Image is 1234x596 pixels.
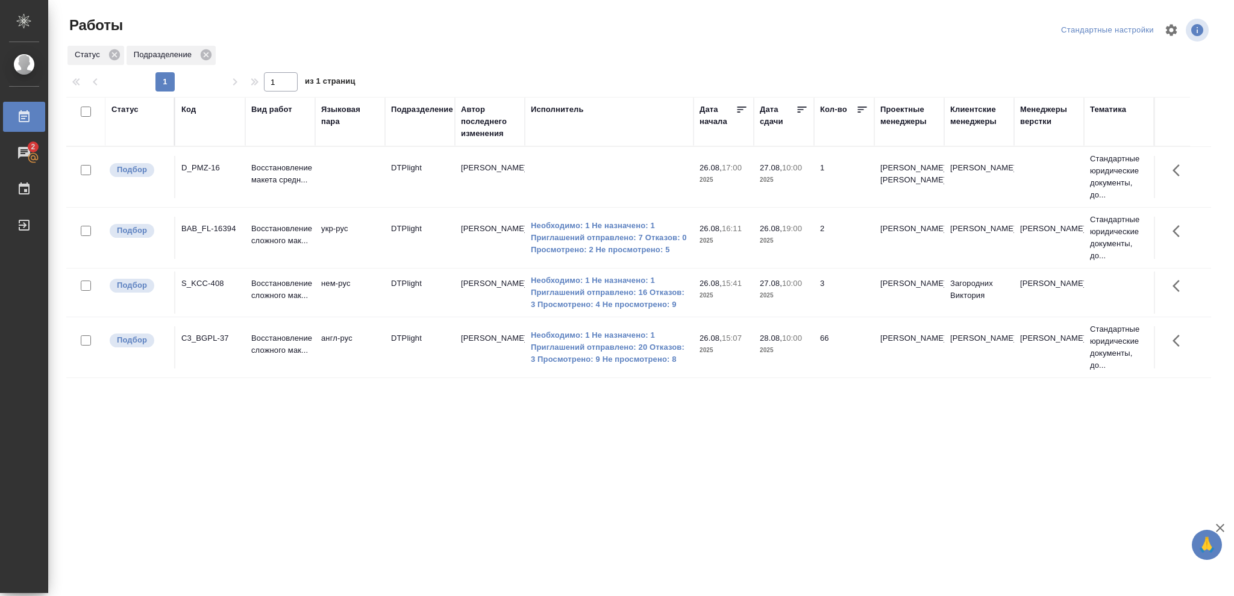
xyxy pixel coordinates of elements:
[700,344,748,356] p: 2025
[531,329,687,365] a: Необходимо: 1 Не назначено: 1 Приглашений отправлено: 20 Отказов: 3 Просмотрено: 9 Не просмотрено: 8
[461,104,519,140] div: Автор последнего изменения
[108,278,168,294] div: Можно подбирать исполнителей
[117,225,147,237] p: Подбор
[1197,532,1217,557] span: 🙏
[760,235,808,247] p: 2025
[880,162,938,186] p: [PERSON_NAME], [PERSON_NAME]
[3,138,45,168] a: 2
[385,272,455,314] td: DTPlight
[181,332,239,344] div: C3_BGPL-37
[874,326,944,368] td: [PERSON_NAME]
[874,217,944,259] td: [PERSON_NAME]
[67,46,124,65] div: Статус
[455,217,525,259] td: [PERSON_NAME]
[722,279,742,288] p: 15:41
[814,156,874,198] td: 1
[108,162,168,178] div: Можно подбирать исполнителей
[814,272,874,314] td: 3
[722,224,742,233] p: 16:11
[1165,156,1194,185] button: Здесь прячутся важные кнопки
[455,326,525,368] td: [PERSON_NAME]
[531,275,687,311] a: Необходимо: 1 Не назначено: 1 Приглашений отправлено: 16 Отказов: 3 Просмотрено: 4 Не просмотрено: 9
[385,326,455,368] td: DTPlight
[108,223,168,239] div: Можно подбирать исполнителей
[181,223,239,235] div: BAB_FL-16394
[251,223,309,247] p: Восстановление сложного мак...
[251,278,309,302] p: Восстановление сложного мак...
[315,217,385,259] td: укр-рус
[760,344,808,356] p: 2025
[700,174,748,186] p: 2025
[1020,332,1078,344] p: [PERSON_NAME]
[782,279,802,288] p: 10:00
[1020,278,1078,290] p: [PERSON_NAME]
[814,217,874,259] td: 2
[782,334,802,343] p: 10:00
[111,104,139,116] div: Статус
[127,46,216,65] div: Подразделение
[134,49,196,61] p: Подразделение
[760,104,796,128] div: Дата сдачи
[108,332,168,349] div: Можно подбирать исполнителей
[820,104,847,116] div: Кол-во
[181,162,239,174] div: D_PMZ-16
[455,272,525,314] td: [PERSON_NAME]
[782,163,802,172] p: 10:00
[814,326,874,368] td: 66
[181,104,196,116] div: Код
[385,156,455,198] td: DTPlight
[75,49,104,61] p: Статус
[944,217,1014,259] td: [PERSON_NAME]
[321,104,379,128] div: Языковая пара
[700,163,722,172] p: 26.08,
[315,272,385,314] td: нем-рус
[117,164,147,176] p: Подбор
[117,334,147,346] p: Подбор
[944,326,1014,368] td: [PERSON_NAME]
[1090,214,1148,262] p: Стандартные юридические документы, до...
[1165,217,1194,246] button: Здесь прячутся важные кнопки
[1020,223,1078,235] p: [PERSON_NAME]
[251,104,292,116] div: Вид работ
[1165,272,1194,300] button: Здесь прячутся важные кнопки
[315,326,385,368] td: англ-рус
[1165,326,1194,355] button: Здесь прячутся важные кнопки
[700,334,722,343] p: 26.08,
[1020,104,1078,128] div: Менеджеры верстки
[1157,16,1186,45] span: Настроить таблицу
[531,104,584,116] div: Исполнитель
[760,224,782,233] p: 26.08,
[117,279,147,291] p: Подбор
[1090,104,1126,116] div: Тематика
[944,272,1014,314] td: Загородних Виктория
[760,174,808,186] p: 2025
[760,290,808,302] p: 2025
[531,220,687,256] a: Необходимо: 1 Не назначено: 1 Приглашений отправлено: 7 Отказов: 0 Просмотрено: 2 Не просмотрено: 5
[1090,153,1148,201] p: Стандартные юридические документы, до...
[874,272,944,314] td: [PERSON_NAME]
[760,279,782,288] p: 27.08,
[455,156,525,198] td: [PERSON_NAME]
[391,104,453,116] div: Подразделение
[251,332,309,356] p: Восстановление сложного мак...
[760,163,782,172] p: 27.08,
[880,104,938,128] div: Проектные менеджеры
[66,16,123,35] span: Работы
[700,104,736,128] div: Дата начала
[251,162,309,186] p: Восстановление макета средн...
[23,141,42,153] span: 2
[385,217,455,259] td: DTPlight
[181,278,239,290] div: S_KCC-408
[944,156,1014,198] td: [PERSON_NAME]
[950,104,1008,128] div: Клиентские менеджеры
[700,279,722,288] p: 26.08,
[722,334,742,343] p: 15:07
[700,235,748,247] p: 2025
[700,224,722,233] p: 26.08,
[305,74,355,92] span: из 1 страниц
[1186,19,1211,42] span: Посмотреть информацию
[722,163,742,172] p: 17:00
[1058,21,1157,40] div: split button
[1090,323,1148,371] p: Стандартные юридические документы, до...
[782,224,802,233] p: 19:00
